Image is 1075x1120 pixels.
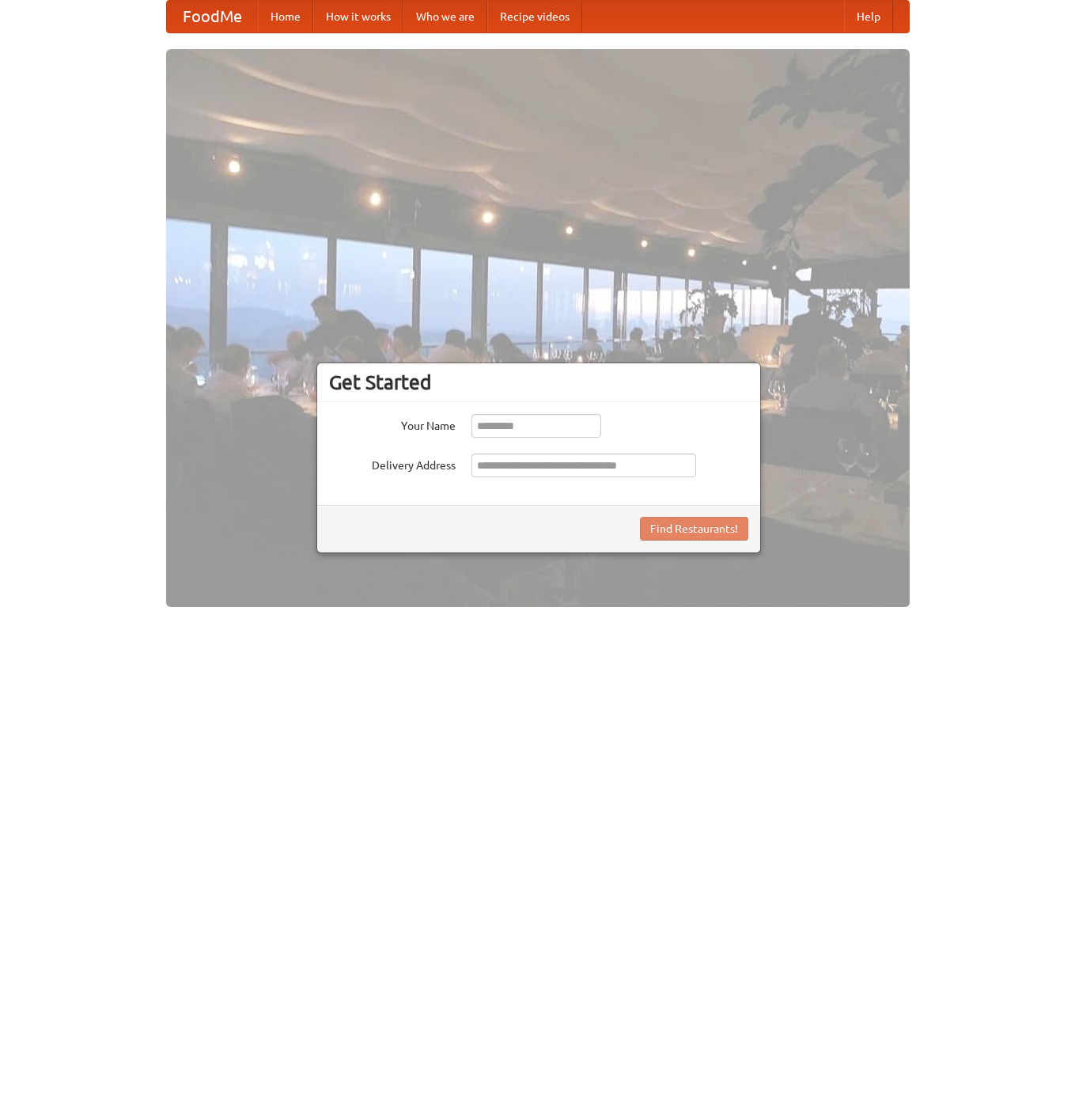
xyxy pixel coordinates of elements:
[487,1,582,32] a: Recipe videos
[329,454,456,473] label: Delivery Address
[329,414,456,434] label: Your Name
[313,1,403,32] a: How it works
[403,1,487,32] a: Who we are
[258,1,313,32] a: Home
[167,1,258,32] a: FoodMe
[844,1,893,32] a: Help
[640,517,748,541] button: Find Restaurants!
[329,370,748,394] h3: Get Started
